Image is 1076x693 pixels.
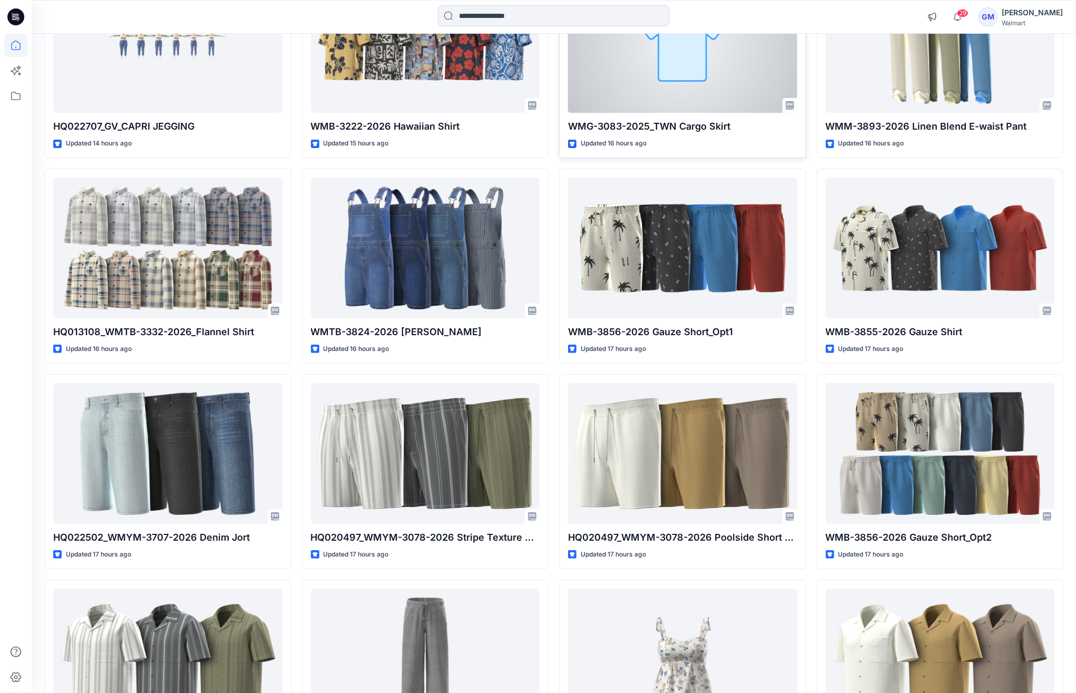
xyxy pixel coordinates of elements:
a: WMB-3856-2026 Gauze Short_Opt1 [568,178,797,318]
a: WMB-3856-2026 Gauze Short_Opt2 [826,383,1055,524]
p: Updated 16 hours ago [581,138,647,149]
div: [PERSON_NAME] [1002,6,1063,19]
p: Updated 17 hours ago [581,344,646,355]
p: Updated 17 hours ago [838,549,904,560]
a: HQ013108_WMTB-3332-2026_Flannel Shirt [53,178,282,318]
p: WMB-3856-2026 Gauze Short_Opt1 [568,325,797,339]
a: HQ022502_WMYM-3707-2026 Denim Jort [53,383,282,524]
a: HQ020497_WMYM-3078-2026 Stripe Texture Short (set) Inseam 6” [311,383,540,524]
a: WMB-3855-2026 Gauze Shirt [826,178,1055,318]
p: HQ020497_WMYM-3078-2026 Poolside Short (set) Inseam 6" [568,530,797,545]
p: HQ013108_WMTB-3332-2026_Flannel Shirt [53,325,282,339]
p: Updated 15 hours ago [324,138,389,149]
p: Updated 17 hours ago [324,549,389,560]
p: Updated 16 hours ago [324,344,389,355]
a: WMTB-3824-2026 Shortall [311,178,540,318]
p: Updated 17 hours ago [581,549,646,560]
p: Updated 14 hours ago [66,138,132,149]
div: GM [979,7,997,26]
p: HQ022502_WMYM-3707-2026 Denim Jort [53,530,282,545]
a: HQ020497_WMYM-3078-2026 Poolside Short (set) Inseam 6" [568,383,797,524]
p: WMTB-3824-2026 [PERSON_NAME] [311,325,540,339]
p: WMG-3083-2025_TWN Cargo Skirt [568,119,797,134]
p: WMB-3856-2026 Gauze Short_Opt2 [826,530,1055,545]
p: Updated 17 hours ago [66,549,131,560]
p: WMB-3855-2026 Gauze Shirt [826,325,1055,339]
p: HQ020497_WMYM-3078-2026 Stripe Texture Short (set) Inseam 6” [311,530,540,545]
div: Walmart [1002,19,1063,27]
p: WMB-3222-2026 Hawaiian Shirt [311,119,540,134]
p: Updated 16 hours ago [66,344,132,355]
p: WMM-3893-2026 Linen Blend E-waist Pant [826,119,1055,134]
span: 29 [957,9,969,17]
p: Updated 16 hours ago [838,138,904,149]
p: HQ022707_GV_CAPRI JEGGING [53,119,282,134]
p: Updated 17 hours ago [838,344,904,355]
